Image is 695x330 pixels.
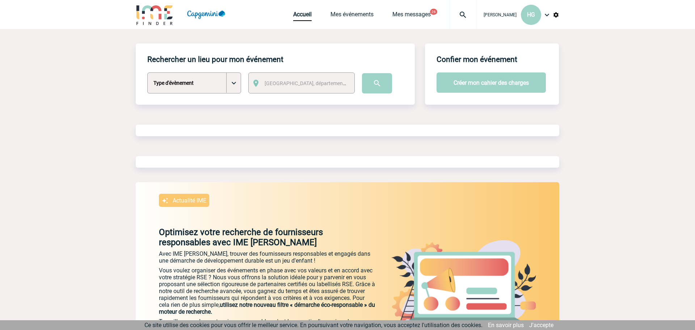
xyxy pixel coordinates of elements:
[159,267,376,315] p: Vous voulez organiser des événements en phase avec vos valeurs et en accord avec votre stratégie ...
[144,322,483,329] span: Ce site utilise des cookies pour vous offrir le meilleur service. En poursuivant votre navigation...
[136,4,173,25] img: IME-Finder
[293,11,312,21] a: Accueil
[430,9,437,15] button: 26
[173,197,206,204] p: Actualité IME
[437,72,546,93] button: Créer mon cahier des charges
[527,11,535,18] span: HG
[136,227,376,247] p: Optimisez votre recherche de fournisseurs responsables avec IME [PERSON_NAME]
[147,55,283,64] h4: Rechercher un lieu pour mon événement
[392,11,431,21] a: Mes messages
[265,80,365,86] span: [GEOGRAPHIC_DATA], département, région...
[159,301,375,315] span: utilisez notre nouveau filtre « démarche éco-responsable » du moteur de recherche.
[529,322,553,329] a: J'accepte
[488,322,524,329] a: En savoir plus
[330,11,374,21] a: Mes événements
[484,12,517,17] span: [PERSON_NAME]
[437,55,517,64] h4: Confier mon événement
[362,73,392,93] input: Submit
[391,240,536,326] img: actu.png
[159,250,376,264] p: Avec IME [PERSON_NAME], trouver des fournisseurs responsables et engagés dans une démarche de dév...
